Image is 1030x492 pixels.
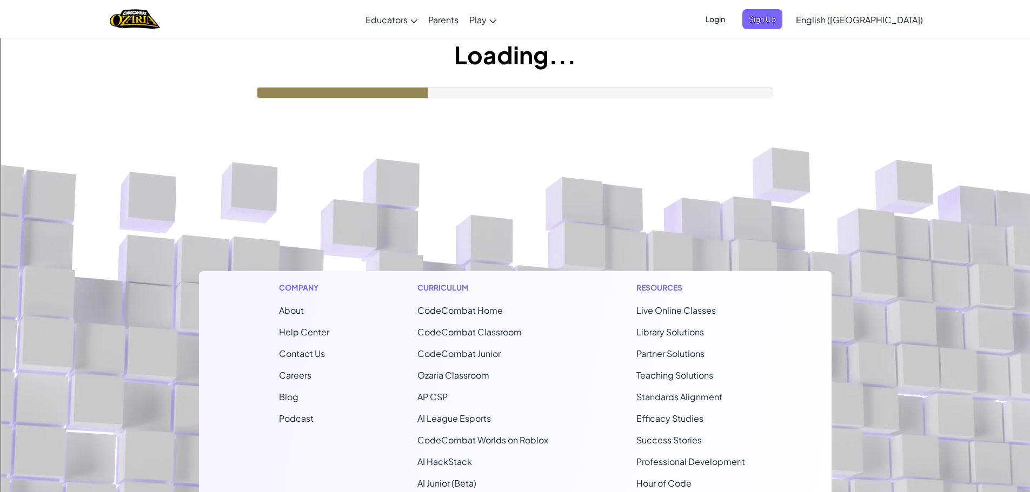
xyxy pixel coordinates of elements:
img: Home [110,8,160,30]
button: Login [699,9,732,29]
span: English ([GEOGRAPHIC_DATA]) [796,14,923,25]
a: Play [464,5,502,34]
span: Play [469,14,487,25]
a: Parents [423,5,464,34]
a: Educators [360,5,423,34]
button: Sign Up [742,9,782,29]
a: English ([GEOGRAPHIC_DATA]) [790,5,928,34]
span: Educators [366,14,408,25]
a: Ozaria by CodeCombat logo [110,8,160,30]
